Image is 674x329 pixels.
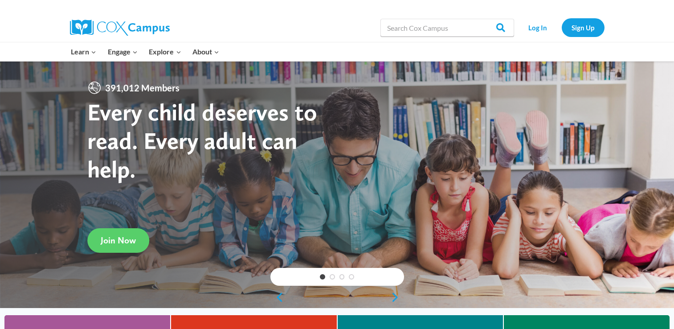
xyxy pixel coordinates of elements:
span: About [192,46,219,58]
span: Join Now [101,235,136,246]
strong: Every child deserves to read. Every adult can help. [87,98,317,183]
nav: Secondary Navigation [519,18,605,37]
a: previous [270,292,284,303]
a: 3 [339,274,345,280]
nav: Primary Navigation [65,42,225,61]
span: Learn [71,46,96,58]
input: Search Cox Campus [380,19,514,37]
a: Join Now [87,228,149,253]
span: 391,012 Members [102,81,183,95]
a: 1 [320,274,325,280]
img: Cox Campus [70,20,170,36]
span: Explore [149,46,181,58]
a: Log In [519,18,557,37]
a: next [391,292,404,303]
div: content slider buttons [270,288,404,306]
a: 4 [349,274,354,280]
span: Engage [108,46,138,58]
a: Sign Up [562,18,605,37]
a: 2 [330,274,335,280]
